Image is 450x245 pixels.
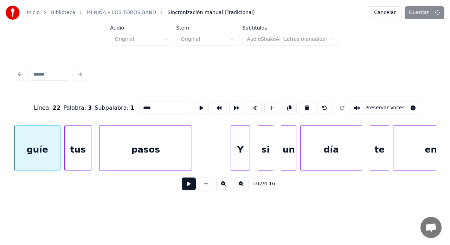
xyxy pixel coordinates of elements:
a: Inicio [27,9,40,16]
nav: breadcrumb [27,9,255,16]
span: 1 [130,104,134,111]
div: Línea : [34,104,60,112]
div: / [251,180,268,187]
a: Biblioteca [51,9,75,16]
div: Subpalabra : [95,104,134,112]
span: 4:16 [264,180,275,187]
label: Stem [176,25,239,30]
label: Subtítulos [242,25,340,30]
button: Toggle [351,102,419,114]
span: Sincronización manual (Tradicional) [167,9,255,16]
button: Cancelar [368,6,402,19]
a: Chat abierto [420,217,442,238]
img: youka [6,6,20,20]
span: 1:07 [251,180,262,187]
span: 22 [53,104,60,111]
label: Audio [110,25,173,30]
div: Palabra : [63,104,92,112]
a: MI NIÑA • LOS TOROS BAND [86,9,156,16]
span: 3 [88,104,92,111]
